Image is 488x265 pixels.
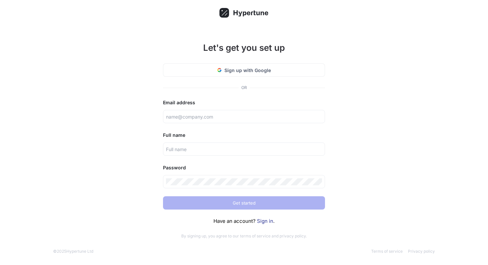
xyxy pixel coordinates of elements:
[408,249,435,254] a: Privacy policy
[163,99,325,107] div: Email address
[163,63,325,77] button: Sign up with Google
[280,233,306,238] a: privacy policy
[166,146,322,153] input: Full name
[163,164,325,172] div: Password
[163,41,325,54] h1: Let's get you set up
[163,233,325,239] p: By signing up, you agree to our and .
[163,218,325,225] div: Have an account? .
[233,201,256,205] span: Get started
[240,233,271,238] a: terms of service
[371,249,403,254] a: Terms of service
[257,218,273,224] a: Sign in
[241,85,247,91] div: OR
[53,248,93,254] div: © 2025 Hypertune Ltd
[163,196,325,210] button: Get started
[224,67,271,74] span: Sign up with Google
[166,113,322,120] input: name@company.com
[163,131,325,139] div: Full name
